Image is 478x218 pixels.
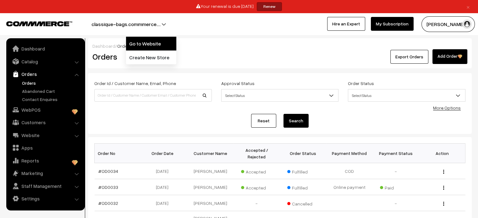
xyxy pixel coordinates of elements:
img: user [462,19,472,29]
th: Payment Method [326,144,373,163]
a: Hire an Expert [327,17,365,31]
a: × [464,3,472,10]
span: Accepted [241,167,272,175]
td: [DATE] [141,179,187,195]
a: More Options [433,105,461,110]
a: Orders [8,68,83,80]
div: Your renewal is due [DATE] [2,2,476,11]
a: Renew [257,2,282,11]
th: Payment Status [373,144,419,163]
img: Menu [443,186,444,190]
a: Dashboard [8,43,83,54]
a: Go to Website [126,37,176,51]
th: Accepted / Rejected [234,144,280,163]
a: My Subscription [371,17,414,31]
span: Orders [117,43,131,49]
label: Approval Status [221,80,255,87]
button: Export Orders [390,50,428,64]
span: Select Status [348,90,465,101]
td: [PERSON_NAME] [187,179,234,195]
th: Order Status [280,144,327,163]
img: Menu [443,202,444,206]
td: COD [326,163,373,179]
a: COMMMERCE [6,19,61,27]
input: Order Id / Customer Name / Customer Email / Customer Phone [94,89,212,102]
a: #OD0032 [98,200,118,206]
th: Customer Name [187,144,234,163]
button: classique-bags.commmerce.… [69,16,183,32]
a: Orders [20,80,83,86]
img: COMMMERCE [6,21,72,26]
td: [DATE] [141,163,187,179]
a: Website [8,130,83,141]
a: Abandoned Cart [20,88,83,94]
a: Contact Enquires [20,96,83,103]
td: - [373,163,419,179]
a: WebPOS [8,104,83,115]
td: [DATE] [141,195,187,211]
div: / [92,43,467,49]
a: Customers [8,117,83,128]
td: Online payment [326,179,373,195]
img: Menu [443,170,444,174]
a: #OD0034 [98,168,118,174]
span: Fulfilled [287,167,319,175]
th: Order Date [141,144,187,163]
span: Paid [380,183,411,191]
a: Settings [8,193,83,204]
button: [PERSON_NAME] [421,16,475,32]
span: Select Status [221,89,339,102]
span: Fulfilled [287,183,319,191]
th: Action [419,144,465,163]
span: Accepted [241,183,272,191]
label: Order Status [348,80,374,87]
span: Cancelled [287,199,319,207]
label: Order Id / Customer Name, Email, Phone [94,80,176,87]
td: - [234,195,280,211]
a: Reset [251,114,276,128]
a: Apps [8,142,83,153]
a: Reports [8,155,83,166]
a: Staff Management [8,180,83,192]
span: Select Status [222,90,338,101]
span: Select Status [348,89,465,102]
a: Dashboard [92,43,115,49]
a: Marketing [8,167,83,179]
a: #OD0033 [98,184,118,190]
td: [PERSON_NAME] [187,163,234,179]
h2: Orders [92,52,211,61]
a: Catalog [8,56,83,67]
a: Create New Store [126,51,176,64]
th: Order No [95,144,141,163]
button: Search [283,114,309,128]
td: [PERSON_NAME] [187,195,234,211]
td: - [373,195,419,211]
a: Add Order [432,49,467,64]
